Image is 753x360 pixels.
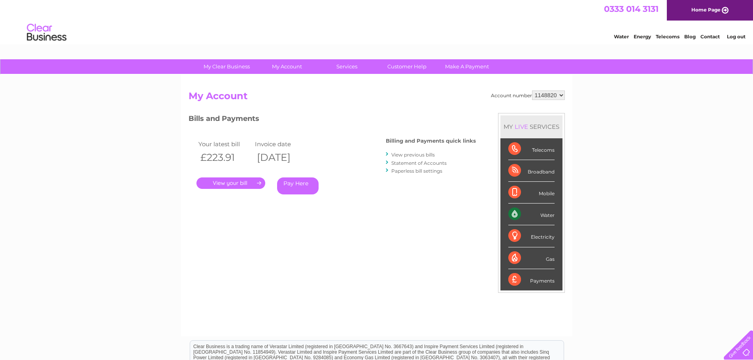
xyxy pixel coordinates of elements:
[196,149,253,166] th: £223.91
[391,160,447,166] a: Statement of Accounts
[727,34,745,40] a: Log out
[508,204,555,225] div: Water
[508,138,555,160] div: Telecoms
[194,59,259,74] a: My Clear Business
[253,139,310,149] td: Invoice date
[604,4,659,14] a: 0333 014 3131
[253,149,310,166] th: [DATE]
[190,4,564,38] div: Clear Business is a trading name of Verastar Limited (registered in [GEOGRAPHIC_DATA] No. 3667643...
[391,168,442,174] a: Paperless bill settings
[684,34,696,40] a: Blog
[26,21,67,45] img: logo.png
[634,34,651,40] a: Energy
[189,90,565,106] h2: My Account
[254,59,319,74] a: My Account
[196,177,265,189] a: .
[386,138,476,144] h4: Billing and Payments quick links
[277,177,319,194] a: Pay Here
[374,59,440,74] a: Customer Help
[700,34,720,40] a: Contact
[508,269,555,290] div: Payments
[508,247,555,269] div: Gas
[508,182,555,204] div: Mobile
[434,59,500,74] a: Make A Payment
[508,225,555,247] div: Electricity
[391,152,435,158] a: View previous bills
[314,59,379,74] a: Services
[614,34,629,40] a: Water
[508,160,555,182] div: Broadband
[500,115,562,138] div: MY SERVICES
[491,90,565,100] div: Account number
[189,113,476,127] h3: Bills and Payments
[513,123,530,130] div: LIVE
[656,34,679,40] a: Telecoms
[196,139,253,149] td: Your latest bill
